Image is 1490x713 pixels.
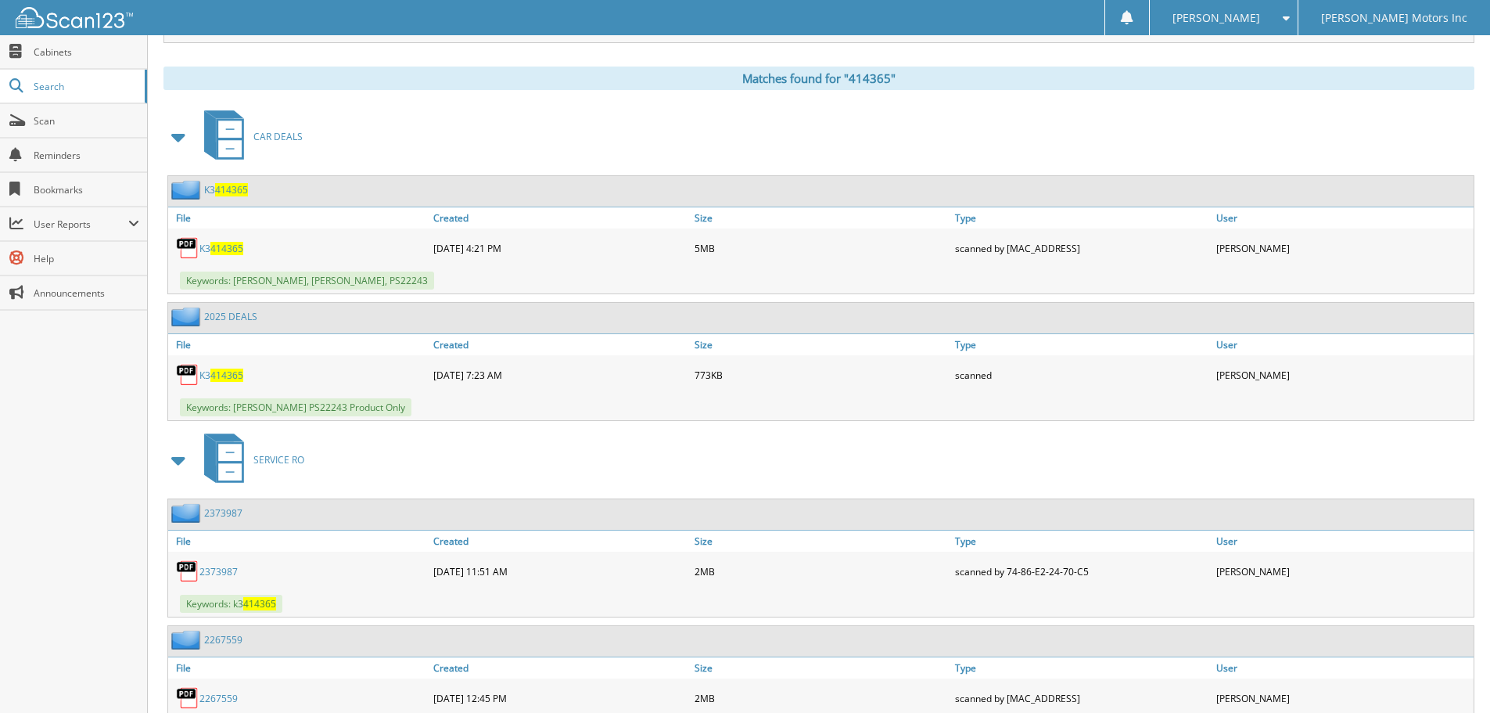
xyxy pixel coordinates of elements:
[34,80,137,93] span: Search
[195,429,304,491] a: SERVICE RO
[171,180,204,200] img: folder2.png
[180,398,411,416] span: Keywords: [PERSON_NAME] PS22243 Product Only
[168,207,429,229] a: File
[171,503,204,523] img: folder2.png
[951,531,1212,552] a: Type
[951,657,1212,679] a: Type
[176,236,199,260] img: PDF.png
[1212,207,1474,229] a: User
[180,272,434,290] span: Keywords: [PERSON_NAME], [PERSON_NAME], PS22243
[168,334,429,355] a: File
[204,506,242,520] a: 2373987
[691,232,952,264] div: 5MB
[951,359,1212,391] div: scanned
[171,307,204,326] img: folder2.png
[176,686,199,710] img: PDF.png
[195,106,303,167] a: CAR DEALS
[1212,556,1474,587] div: [PERSON_NAME]
[204,310,257,323] a: 2025 DEALS
[34,114,139,128] span: Scan
[34,45,139,59] span: Cabinets
[691,531,952,552] a: Size
[429,531,691,552] a: Created
[210,369,243,382] span: 414365
[16,7,133,28] img: scan123-logo-white.svg
[204,633,242,646] a: 2267559
[691,556,952,587] div: 2MB
[691,657,952,679] a: Size
[168,531,429,552] a: File
[691,359,952,391] div: 773KB
[1212,334,1474,355] a: User
[34,252,139,265] span: Help
[199,565,238,578] a: 2373987
[691,334,952,355] a: Size
[34,218,128,231] span: User Reports
[168,657,429,679] a: File
[951,556,1212,587] div: scanned by 74-86-E2-24-70-C5
[429,657,691,679] a: Created
[1212,232,1474,264] div: [PERSON_NAME]
[163,67,1474,90] div: Matches found for "414365"
[429,334,691,355] a: Created
[34,183,139,196] span: Bookmarks
[1172,13,1260,23] span: [PERSON_NAME]
[951,334,1212,355] a: Type
[1212,359,1474,391] div: [PERSON_NAME]
[199,369,243,382] a: K3414365
[176,363,199,387] img: PDF.png
[1212,657,1474,679] a: User
[215,183,248,196] span: 414365
[253,453,304,466] span: SERVICE RO
[1412,638,1490,713] iframe: Chat Widget
[176,560,199,583] img: PDF.png
[691,207,952,229] a: Size
[429,359,691,391] div: [DATE] 7:23 AM
[204,183,248,196] a: K3414365
[1212,531,1474,552] a: User
[951,232,1212,264] div: scanned by [MAC_ADDRESS]
[34,286,139,300] span: Announcements
[429,232,691,264] div: [DATE] 4:21 PM
[199,692,238,705] a: 2267559
[1321,13,1467,23] span: [PERSON_NAME] Motors Inc
[429,207,691,229] a: Created
[171,630,204,650] img: folder2.png
[429,556,691,587] div: [DATE] 11:51 AM
[210,242,243,255] span: 414365
[34,149,139,162] span: Reminders
[951,207,1212,229] a: Type
[243,597,276,610] span: 414365
[180,595,282,613] span: Keywords: k3
[199,242,243,255] a: K3414365
[253,130,303,143] span: CAR DEALS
